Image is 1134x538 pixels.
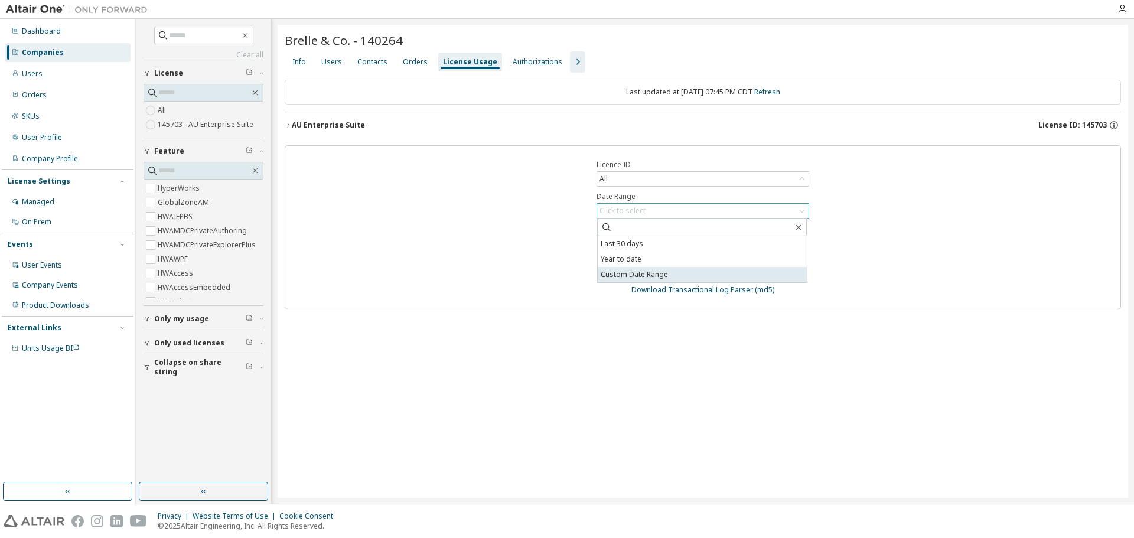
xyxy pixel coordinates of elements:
[597,172,809,186] div: All
[22,112,40,121] div: SKUs
[71,515,84,527] img: facebook.svg
[158,181,202,195] label: HyperWorks
[285,112,1121,138] button: AU Enterprise SuiteLicense ID: 145703
[8,323,61,332] div: External Links
[598,172,610,185] div: All
[22,260,62,270] div: User Events
[246,314,253,324] span: Clear filter
[22,343,80,353] span: Units Usage BI
[158,224,249,238] label: HWAMDCPrivateAuthoring
[599,206,646,216] div: Click to select
[154,69,183,78] span: License
[8,177,70,186] div: License Settings
[158,295,198,309] label: HWActivate
[91,515,103,527] img: instagram.svg
[22,90,47,100] div: Orders
[144,330,263,356] button: Only used licenses
[1038,120,1107,130] span: License ID: 145703
[8,240,33,249] div: Events
[158,281,233,295] label: HWAccessEmbedded
[158,103,168,118] label: All
[292,57,306,67] div: Info
[755,285,774,295] a: (md5)
[22,69,43,79] div: Users
[285,80,1121,105] div: Last updated at: [DATE] 07:45 PM CDT
[144,60,263,86] button: License
[144,138,263,164] button: Feature
[22,154,78,164] div: Company Profile
[597,204,809,218] div: Click to select
[22,217,51,227] div: On Prem
[598,236,807,252] li: Last 30 days
[246,338,253,348] span: Clear filter
[130,515,147,527] img: youtube.svg
[154,358,246,377] span: Collapse on share string
[193,511,279,521] div: Website Terms of Use
[22,48,64,57] div: Companies
[154,338,224,348] span: Only used licenses
[246,146,253,156] span: Clear filter
[158,252,190,266] label: HWAWPF
[321,57,342,67] div: Users
[22,133,62,142] div: User Profile
[144,306,263,332] button: Only my usage
[6,4,154,15] img: Altair One
[144,50,263,60] a: Clear all
[22,27,61,36] div: Dashboard
[443,57,497,67] div: License Usage
[598,252,807,267] li: Year to date
[110,515,123,527] img: linkedin.svg
[158,118,256,132] label: 145703 - AU Enterprise Suite
[246,69,253,78] span: Clear filter
[292,120,365,130] div: AU Enterprise Suite
[4,515,64,527] img: altair_logo.svg
[158,195,211,210] label: GlobalZoneAM
[144,354,263,380] button: Collapse on share string
[158,210,195,224] label: HWAIFPBS
[597,192,809,201] label: Date Range
[403,57,428,67] div: Orders
[631,285,753,295] a: Download Transactional Log Parser
[22,197,54,207] div: Managed
[754,87,780,97] a: Refresh
[22,301,89,310] div: Product Downloads
[285,32,403,48] span: Brelle & Co. - 140264
[158,521,340,531] p: © 2025 Altair Engineering, Inc. All Rights Reserved.
[158,266,195,281] label: HWAccess
[598,267,807,282] li: Custom Date Range
[154,314,209,324] span: Only my usage
[154,146,184,156] span: Feature
[597,160,809,169] label: Licence ID
[246,363,253,372] span: Clear filter
[158,511,193,521] div: Privacy
[357,57,387,67] div: Contacts
[513,57,562,67] div: Authorizations
[22,281,78,290] div: Company Events
[158,238,258,252] label: HWAMDCPrivateExplorerPlus
[279,511,340,521] div: Cookie Consent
